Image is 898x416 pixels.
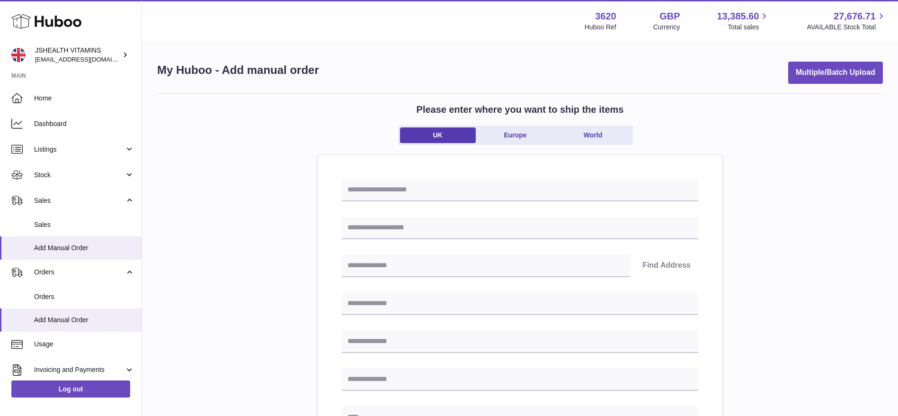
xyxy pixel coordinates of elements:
[807,10,887,32] a: 27,676.71 AVAILABLE Stock Total
[834,10,876,23] span: 27,676.71
[34,119,134,128] span: Dashboard
[34,244,134,253] span: Add Manual Order
[34,316,134,325] span: Add Manual Order
[417,103,624,116] h2: Please enter where you want to ship the items
[34,268,124,277] span: Orders
[11,48,26,62] img: internalAdmin-3620@internal.huboo.com
[35,55,139,63] span: [EMAIL_ADDRESS][DOMAIN_NAME]
[653,23,680,32] div: Currency
[34,145,124,154] span: Listings
[34,94,134,103] span: Home
[35,46,120,64] div: JSHEALTH VITAMINS
[34,365,124,374] span: Invoicing and Payments
[11,380,130,398] a: Log out
[34,171,124,180] span: Stock
[555,127,631,143] a: World
[717,10,759,23] span: 13,385.60
[728,23,770,32] span: Total sales
[659,10,680,23] strong: GBP
[34,340,134,349] span: Usage
[34,220,134,229] span: Sales
[788,62,883,84] button: Multiple/Batch Upload
[807,23,887,32] span: AVAILABLE Stock Total
[595,10,616,23] strong: 3620
[157,63,319,78] h1: My Huboo - Add manual order
[34,196,124,205] span: Sales
[585,23,616,32] div: Huboo Ref
[34,292,134,301] span: Orders
[400,127,476,143] a: UK
[478,127,553,143] a: Europe
[717,10,770,32] a: 13,385.60 Total sales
